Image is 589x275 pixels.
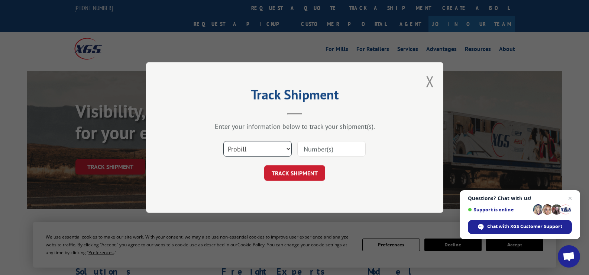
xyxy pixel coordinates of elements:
[468,220,572,234] div: Chat with XGS Customer Support
[426,71,434,91] button: Close modal
[558,245,580,268] div: Open chat
[183,122,406,131] div: Enter your information below to track your shipment(s).
[468,207,530,212] span: Support is online
[566,194,575,203] span: Close chat
[487,223,562,230] span: Chat with XGS Customer Support
[297,141,366,157] input: Number(s)
[183,89,406,103] h2: Track Shipment
[468,195,572,201] span: Questions? Chat with us!
[264,165,325,181] button: TRACK SHIPMENT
